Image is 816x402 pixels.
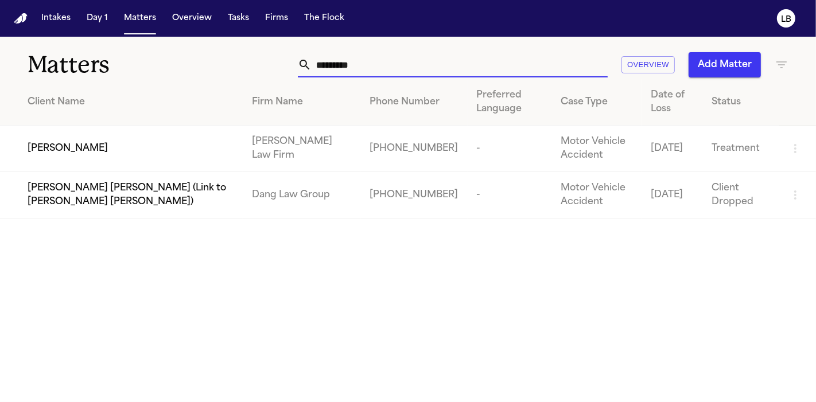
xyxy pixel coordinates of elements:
[361,172,468,218] td: [PHONE_NUMBER]
[702,126,779,172] td: Treatment
[477,88,543,116] div: Preferred Language
[37,8,75,29] button: Intakes
[468,126,552,172] td: -
[223,8,254,29] button: Tasks
[651,88,693,116] div: Date of Loss
[243,126,361,172] td: [PERSON_NAME] Law Firm
[468,172,552,218] td: -
[252,95,352,109] div: Firm Name
[361,126,468,172] td: [PHONE_NUMBER]
[712,95,770,109] div: Status
[119,8,161,29] button: Matters
[28,142,108,155] span: [PERSON_NAME]
[642,126,702,172] td: [DATE]
[561,95,632,109] div: Case Type
[28,181,234,209] span: [PERSON_NAME] [PERSON_NAME] (Link to [PERSON_NAME] [PERSON_NAME])
[300,8,349,29] button: The Flock
[551,126,642,172] td: Motor Vehicle Accident
[82,8,112,29] button: Day 1
[28,50,237,79] h1: Matters
[370,95,458,109] div: Phone Number
[243,172,361,218] td: Dang Law Group
[642,172,702,218] td: [DATE]
[28,95,234,109] div: Client Name
[168,8,216,29] button: Overview
[621,56,675,74] button: Overview
[702,172,779,218] td: Client Dropped
[14,13,28,24] img: Finch Logo
[261,8,293,29] button: Firms
[689,52,761,77] button: Add Matter
[551,172,642,218] td: Motor Vehicle Accident
[14,13,28,24] a: Home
